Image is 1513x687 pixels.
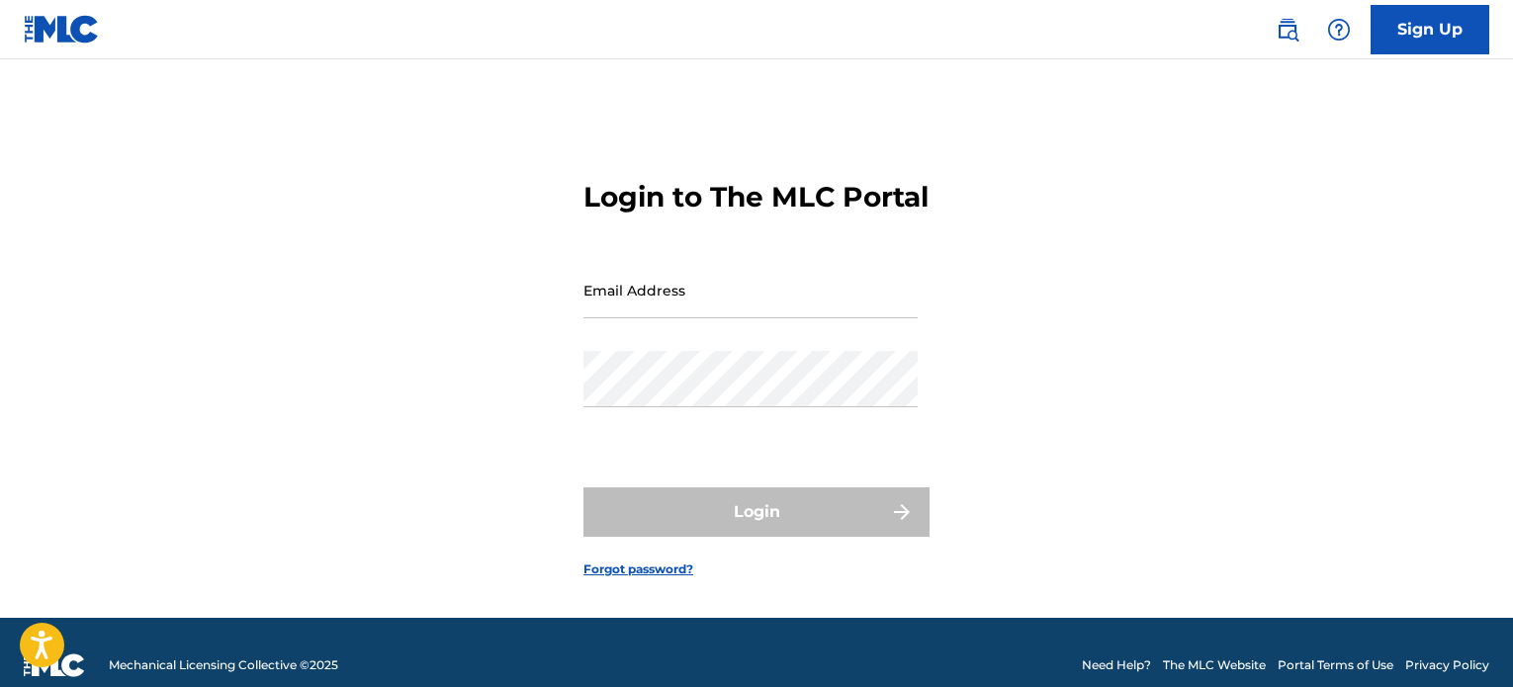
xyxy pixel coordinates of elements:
a: Portal Terms of Use [1278,656,1393,674]
a: Privacy Policy [1405,656,1489,674]
img: search [1276,18,1299,42]
img: MLC Logo [24,15,100,43]
img: help [1327,18,1351,42]
span: Mechanical Licensing Collective © 2025 [109,656,338,674]
a: Forgot password? [583,560,693,578]
a: Need Help? [1082,656,1151,674]
a: Public Search [1268,10,1307,49]
img: logo [24,653,85,677]
div: Help [1319,10,1359,49]
a: The MLC Website [1163,656,1266,674]
iframe: Chat Widget [1414,592,1513,687]
h3: Login to The MLC Portal [583,180,929,215]
a: Sign Up [1371,5,1489,54]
